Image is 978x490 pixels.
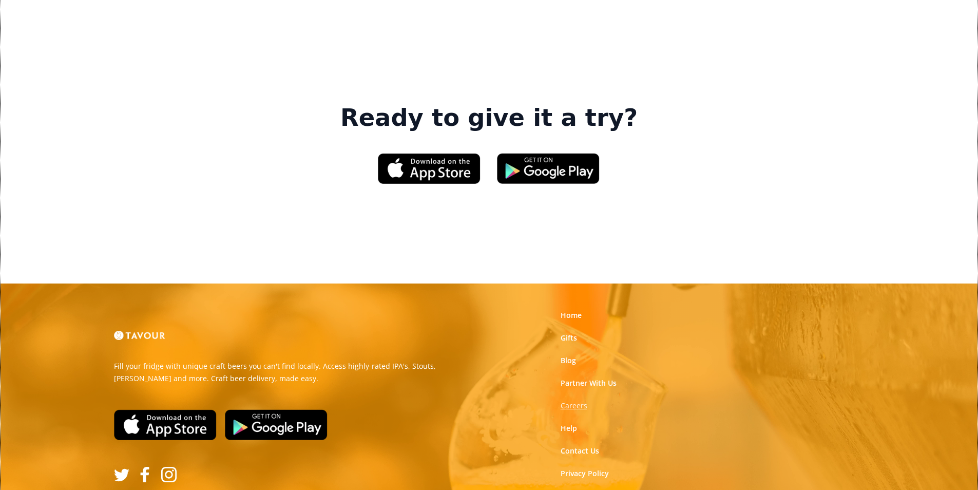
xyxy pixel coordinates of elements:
[561,310,582,321] a: Home
[340,104,638,133] strong: Ready to give it a try?
[561,446,599,456] a: Contact Us
[561,333,577,343] a: Gifts
[561,401,587,410] strong: Careers
[114,360,482,385] p: Fill your fridge with unique craft beers you can't find locally. Access highly-rated IPA's, Stout...
[561,355,576,366] a: Blog
[561,423,577,434] a: Help
[561,401,587,411] a: Careers
[561,378,617,388] a: Partner With Us
[561,468,609,479] a: Privacy Policy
